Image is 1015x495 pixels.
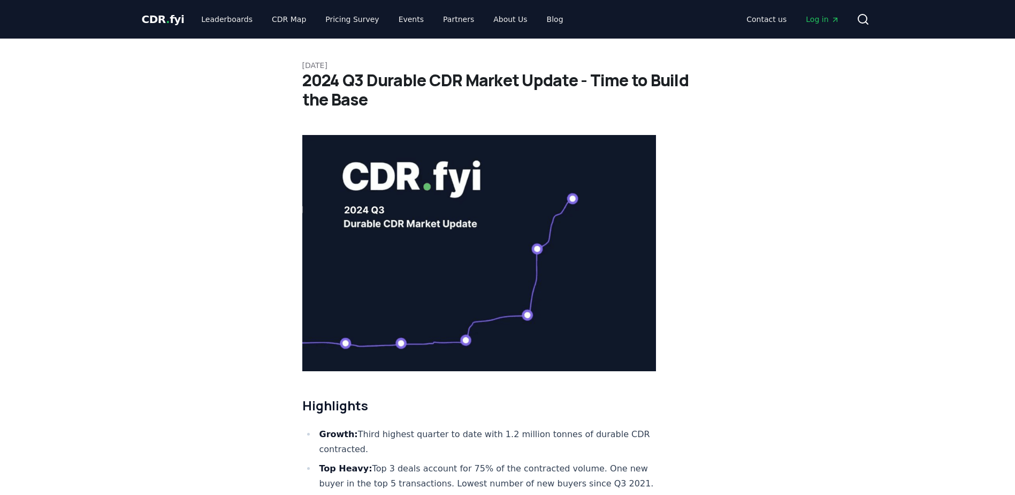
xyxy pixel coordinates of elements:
[738,10,795,29] a: Contact us
[302,71,713,109] h1: 2024 Q3 Durable CDR Market Update - Time to Build the Base
[390,10,432,29] a: Events
[302,60,713,71] p: [DATE]
[166,13,170,26] span: .
[485,10,536,29] a: About Us
[806,14,839,25] span: Log in
[797,10,848,29] a: Log in
[142,13,185,26] span: CDR fyi
[434,10,483,29] a: Partners
[738,10,848,29] nav: Main
[193,10,261,29] a: Leaderboards
[538,10,572,29] a: Blog
[316,461,657,491] li: Top 3 deals account for 75% of the contracted volume. One new buyer in the top 5 transactions. Lo...
[302,397,657,414] h2: Highlights
[263,10,315,29] a: CDR Map
[317,10,387,29] a: Pricing Survey
[319,429,358,439] strong: Growth:
[319,463,372,474] strong: Top Heavy:
[302,135,657,371] img: blog post image
[193,10,571,29] nav: Main
[142,12,185,27] a: CDR.fyi
[316,427,657,457] li: Third highest quarter to date with 1.2 million tonnes of durable CDR contracted.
